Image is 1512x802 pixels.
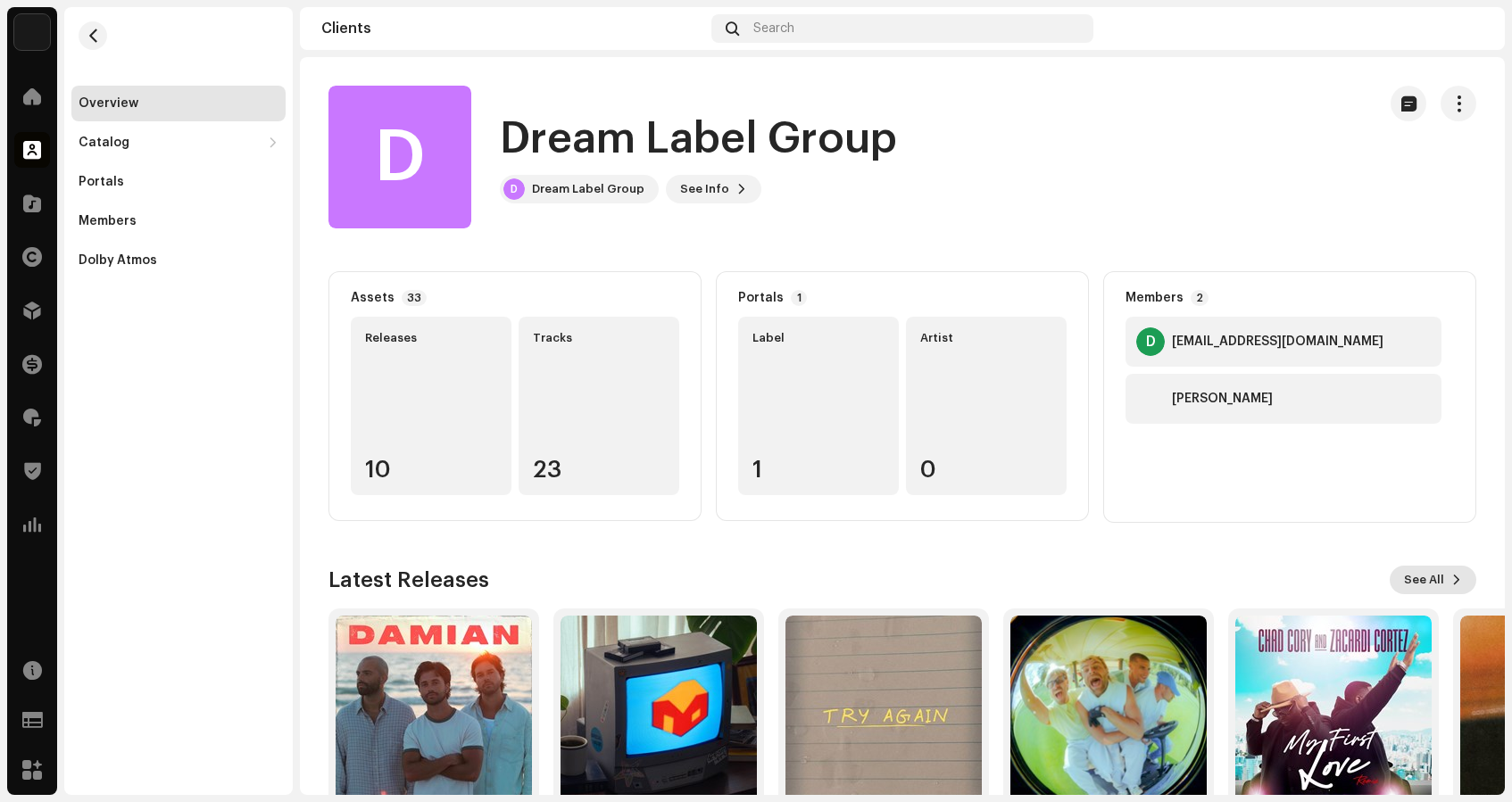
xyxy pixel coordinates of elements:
[14,14,50,50] img: ba8ebd69-4295-4255-a456-837fa49e70b0
[533,331,665,345] div: Tracks
[1390,566,1476,594] button: See All
[71,86,286,121] re-m-nav-item: Overview
[503,178,525,200] div: D
[71,125,286,161] re-m-nav-dropdown: Catalog
[738,291,784,305] div: Portals
[71,203,286,239] re-m-nav-item: Members
[1455,14,1483,43] img: 887059f4-5702-4919-b727-2cffe1eac67b
[680,171,729,207] span: See Info
[1172,335,1383,349] div: davedreamrecords@gmail.com
[920,331,1052,345] div: Artist
[321,21,704,36] div: Clients
[1136,327,1165,356] div: D
[365,331,497,345] div: Releases
[1404,562,1444,598] span: See All
[1191,290,1209,306] p-badge: 2
[79,253,157,268] div: Dolby Atmos
[79,96,138,111] div: Overview
[1126,291,1184,305] div: Members
[328,566,489,594] h3: Latest Releases
[402,290,427,306] p-badge: 33
[71,243,286,278] re-m-nav-item: Dolby Atmos
[791,290,807,306] p-badge: 1
[752,331,885,345] div: Label
[351,291,395,305] div: Assets
[71,164,286,200] re-m-nav-item: Portals
[666,175,761,203] button: See Info
[1136,384,1165,413] img: 637009bc-91e2-4c8e-9d49-6b42b63cd2d2
[1172,392,1273,406] div: Lance Brown
[79,214,137,228] div: Members
[753,21,794,36] span: Search
[328,86,471,228] div: D
[500,111,897,168] h1: Dream Label Group
[79,175,124,189] div: Portals
[79,136,129,150] div: Catalog
[532,182,644,196] div: Dream Label Group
